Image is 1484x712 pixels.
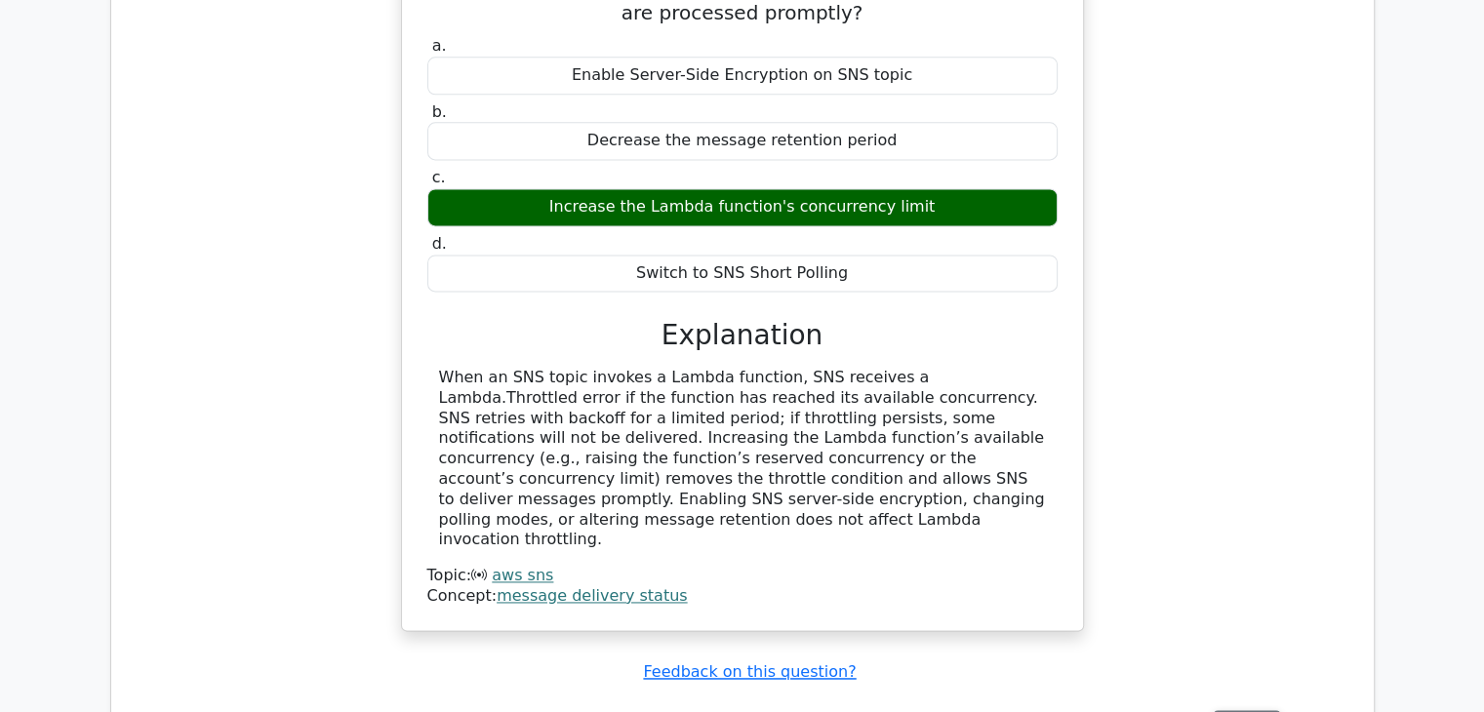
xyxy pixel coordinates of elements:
[427,188,1058,226] div: Increase the Lambda function's concurrency limit
[497,586,688,605] a: message delivery status
[432,234,447,253] span: d.
[439,368,1046,550] div: When an SNS topic invokes a Lambda function, SNS receives a Lambda.Throttled error if the functio...
[427,586,1058,607] div: Concept:
[427,122,1058,160] div: Decrease the message retention period
[427,255,1058,293] div: Switch to SNS Short Polling
[432,36,447,55] span: a.
[439,319,1046,352] h3: Explanation
[427,566,1058,586] div: Topic:
[643,662,856,681] a: Feedback on this question?
[492,566,553,584] a: aws sns
[432,168,446,186] span: c.
[432,102,447,121] span: b.
[427,57,1058,95] div: Enable Server-Side Encryption on SNS topic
